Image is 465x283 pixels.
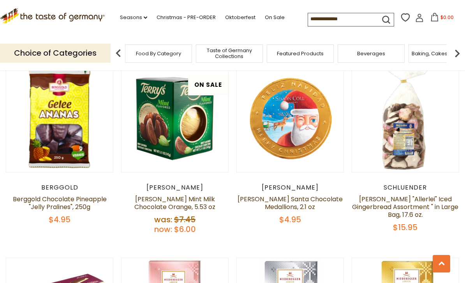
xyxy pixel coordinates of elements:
img: Simón Coll Santa Chocolate Medallions, 2.1 oz [237,65,343,172]
span: $4.95 [49,214,70,225]
a: [PERSON_NAME] "Allerlei" Iced Gingerbread Assortment " in Large Bag, 17.6 oz. [352,195,458,219]
a: [PERSON_NAME] Santa Chocolate Medallions, 2.1 oz [238,195,343,211]
label: Now: [154,224,172,235]
a: Oktoberfest [225,13,255,22]
img: Terry [122,65,228,172]
div: Schluender [352,184,459,192]
a: Featured Products [277,51,324,56]
img: Schluender "Allerlei" Iced Gingerbread Assortment " in Large Bag, 17.6 oz. [352,65,459,172]
span: $7.45 [174,214,196,225]
img: next arrow [449,46,465,61]
div: [PERSON_NAME] [236,184,344,192]
button: $0.00 [425,13,458,25]
span: $0.00 [440,14,454,21]
span: $4.95 [279,214,301,225]
a: Seasons [120,13,147,22]
a: Berggold Chocolate Pineapple "Jelly Pralines", 250g [13,195,107,211]
a: Food By Category [136,51,181,56]
div: Berggold [6,184,113,192]
label: Was: [154,214,172,225]
a: On Sale [265,13,285,22]
a: Taste of Germany Collections [198,47,261,59]
div: [PERSON_NAME] [121,184,229,192]
span: $6.00 [174,224,196,235]
a: [PERSON_NAME] Mint Milk Chocolate Orange, 5.53 oz [134,195,215,211]
a: Christmas - PRE-ORDER [157,13,216,22]
img: previous arrow [111,46,126,61]
a: Beverages [357,51,385,56]
img: Berggold Chocolate Pineapple "Jelly Pralines", 250g [6,65,113,172]
span: $15.95 [393,222,417,233]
